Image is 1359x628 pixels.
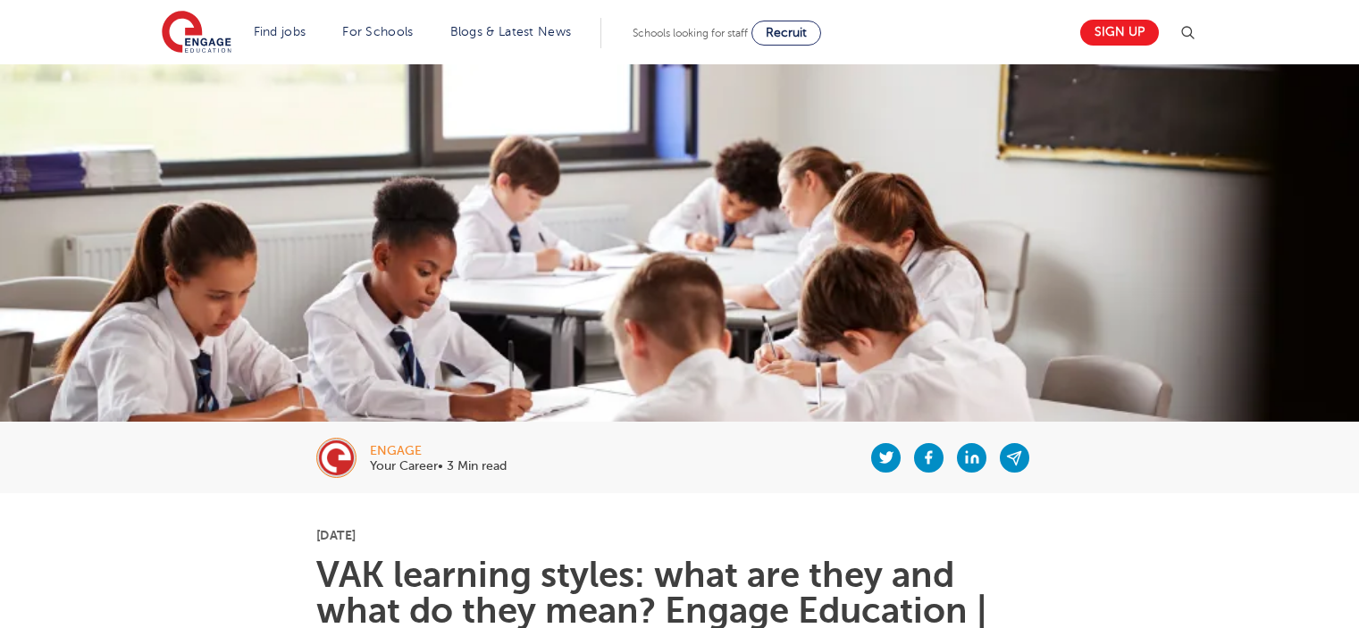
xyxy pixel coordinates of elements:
[450,25,572,38] a: Blogs & Latest News
[162,11,231,55] img: Engage Education
[1080,20,1159,46] a: Sign up
[633,27,748,39] span: Schools looking for staff
[370,445,507,457] div: engage
[766,26,807,39] span: Recruit
[342,25,413,38] a: For Schools
[316,529,1043,541] p: [DATE]
[254,25,306,38] a: Find jobs
[751,21,821,46] a: Recruit
[370,460,507,473] p: Your Career• 3 Min read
